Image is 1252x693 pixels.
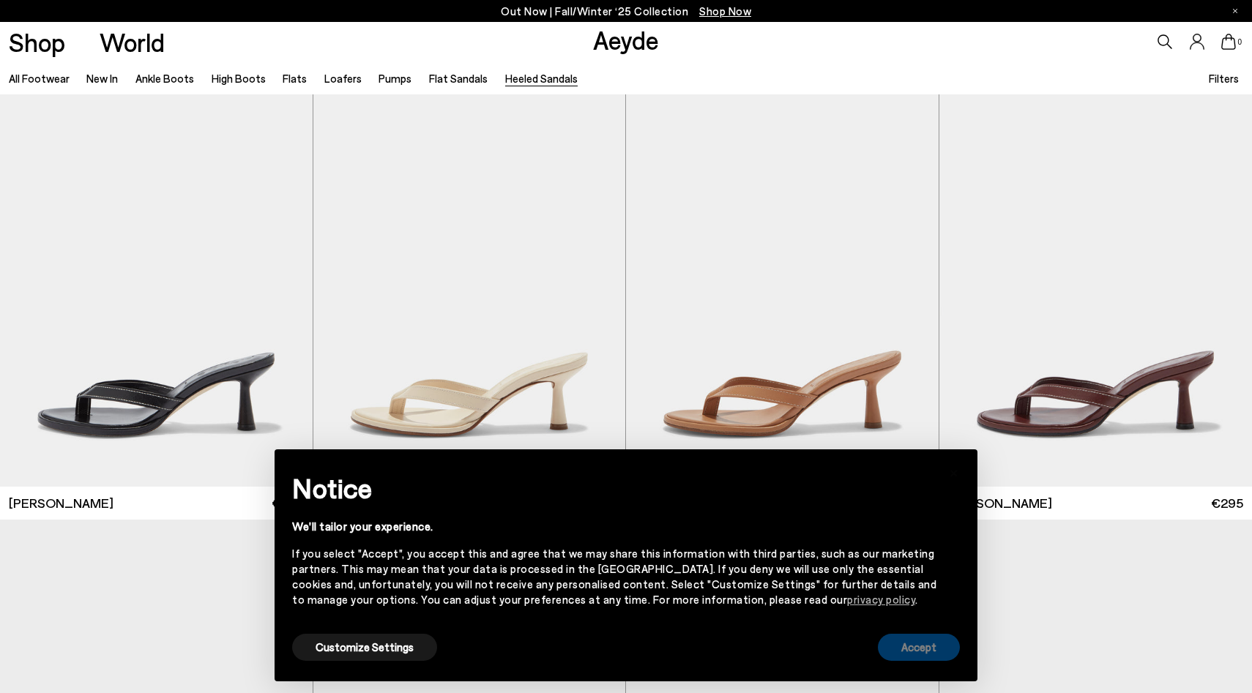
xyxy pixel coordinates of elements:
[100,29,165,55] a: World
[947,494,1052,512] span: [PERSON_NAME]
[593,24,659,55] a: Aeyde
[1209,72,1239,85] span: Filters
[936,454,972,489] button: Close this notice
[292,519,936,534] div: We'll tailor your experience.
[1221,34,1236,50] a: 0
[9,72,70,85] a: All Footwear
[313,94,626,487] img: Daphne Leather Thong Sandals
[699,4,751,18] span: Navigate to /collections/new-in
[292,469,936,507] h2: Notice
[505,72,578,85] a: Heeled Sandals
[135,72,194,85] a: Ankle Boots
[847,593,915,606] a: privacy policy
[9,29,65,55] a: Shop
[626,94,939,487] img: Daphne Leather Thong Sandals
[501,2,751,20] p: Out Now | Fall/Winter ‘25 Collection
[292,634,437,661] button: Customize Settings
[878,634,960,661] button: Accept
[429,72,488,85] a: Flat Sandals
[1211,494,1243,512] span: €295
[9,494,113,512] span: [PERSON_NAME]
[1236,38,1243,46] span: 0
[379,72,411,85] a: Pumps
[324,72,362,85] a: Loafers
[292,546,936,607] div: If you select "Accept", you accept this and agree that we may share this information with third p...
[283,72,307,85] a: Flats
[212,72,266,85] a: High Boots
[86,72,118,85] a: New In
[949,460,959,482] span: ×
